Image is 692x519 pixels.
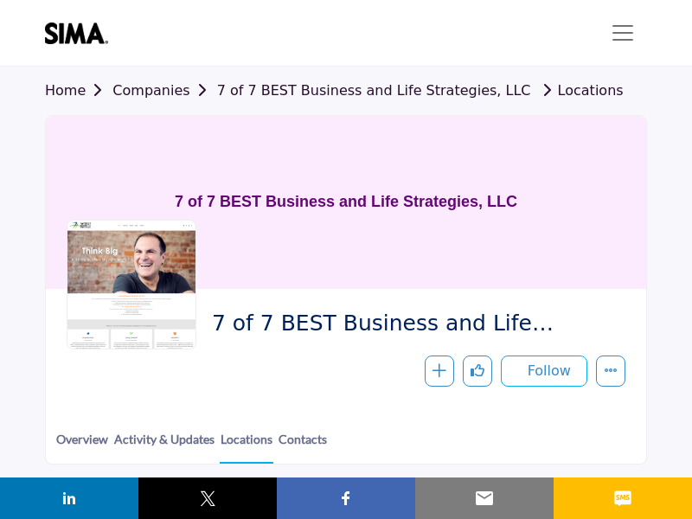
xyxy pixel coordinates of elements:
a: 7 of 7 BEST Business and Life Strategies, LLC [217,82,531,99]
img: linkedin sharing button [59,488,80,509]
a: Overview [55,430,109,462]
img: facebook sharing button [336,488,356,509]
h1: 7 of 7 BEST Business and Life Strategies, LLC [175,116,517,289]
img: sms sharing button [612,488,633,509]
a: Locations [220,430,273,464]
img: site Logo [45,22,117,44]
a: Activity & Updates [113,430,215,462]
a: Locations [535,82,624,99]
button: Toggle navigation [599,16,647,50]
button: Follow [501,356,587,387]
span: 7 of 7 BEST Business and Life Strategies, LLC [212,310,612,338]
a: Contacts [278,430,328,462]
img: email sharing button [474,488,495,509]
button: More details [596,356,625,387]
button: Like [463,356,492,387]
img: twitter sharing button [197,488,218,509]
a: Home [45,82,112,99]
a: Companies [112,82,216,99]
